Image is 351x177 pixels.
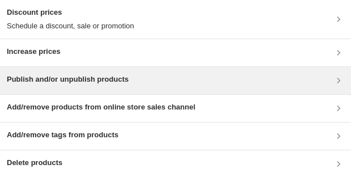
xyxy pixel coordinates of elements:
[7,20,134,32] p: Schedule a discount, sale or promotion
[7,129,118,141] h3: Add/remove tags from products
[7,74,129,85] h3: Publish and/or unpublish products
[7,46,61,57] h3: Increase prices
[7,7,134,18] h3: Discount prices
[7,102,195,113] h3: Add/remove products from online store sales channel
[7,157,62,168] h3: Delete products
